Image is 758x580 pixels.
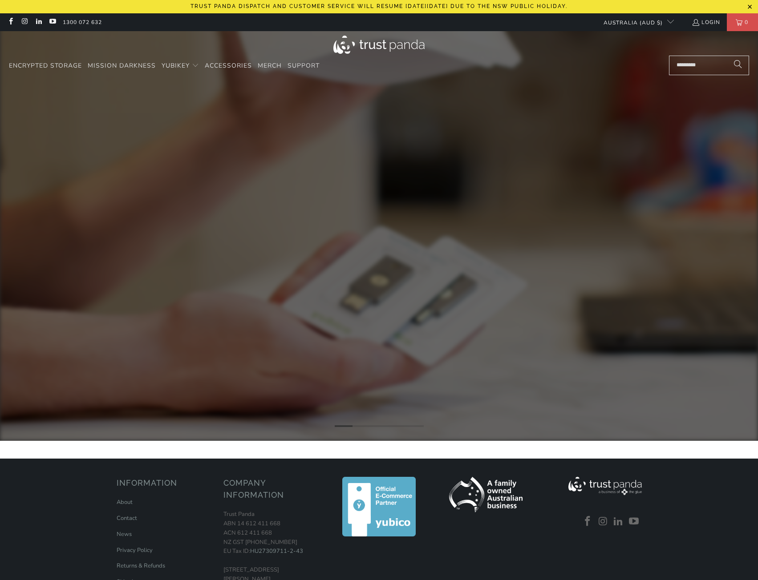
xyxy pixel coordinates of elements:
[117,546,153,554] a: Privacy Policy
[117,530,132,538] a: News
[117,514,137,522] a: Contact
[20,19,28,26] a: Trust Panda Australia on Instagram
[288,56,320,77] a: Support
[9,56,320,77] nav: Translation missing: en.navigation.header.main_nav
[162,56,199,77] summary: YubiKey
[406,425,424,427] li: Page dot 5
[9,61,82,70] span: Encrypted Storage
[581,516,595,528] a: Trust Panda Australia on Facebook
[258,56,282,77] a: Merch
[117,498,133,506] a: About
[742,13,750,31] span: 0
[388,425,406,427] li: Page dot 4
[333,36,425,54] img: Trust Panda Australia
[205,61,252,70] span: Accessories
[370,425,388,427] li: Page dot 3
[35,19,42,26] a: Trust Panda Australia on LinkedIn
[49,19,56,26] a: Trust Panda Australia on YouTube
[692,17,720,27] a: Login
[596,516,610,528] a: Trust Panda Australia on Instagram
[727,56,749,75] button: Search
[9,56,82,77] a: Encrypted Storage
[335,425,353,427] li: Page dot 1
[191,3,567,9] p: Trust Panda dispatch and customer service will resume [DATE][DATE] due to the NSW public holiday.
[258,61,282,70] span: Merch
[596,13,674,31] button: Australia (AUD $)
[88,56,156,77] a: Mission Darkness
[612,516,625,528] a: Trust Panda Australia on LinkedIn
[88,61,156,70] span: Mission Darkness
[63,17,102,27] a: 1300 072 632
[250,547,303,555] a: HU27309711-2-43
[205,56,252,77] a: Accessories
[628,516,641,528] a: Trust Panda Australia on YouTube
[353,425,370,427] li: Page dot 2
[117,562,165,570] a: Returns & Refunds
[7,19,14,26] a: Trust Panda Australia on Facebook
[288,61,320,70] span: Support
[727,13,758,31] a: 0
[669,56,749,75] input: Search...
[162,61,190,70] span: YubiKey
